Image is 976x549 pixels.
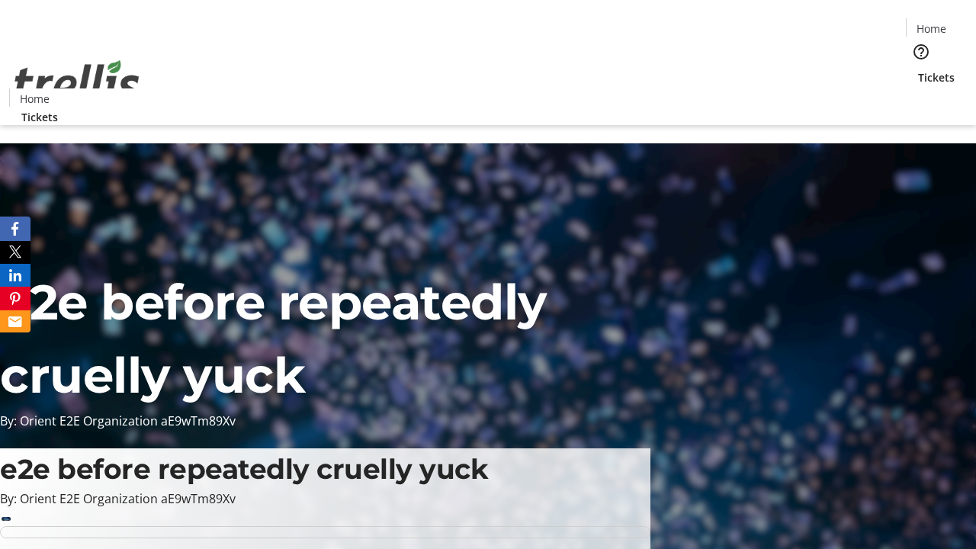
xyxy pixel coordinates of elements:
a: Tickets [906,69,967,85]
button: Help [906,37,936,67]
button: Cart [906,85,936,116]
span: Tickets [918,69,955,85]
a: Home [10,91,59,107]
span: Home [20,91,50,107]
span: Tickets [21,109,58,125]
img: Orient E2E Organization aE9wTm89Xv's Logo [9,43,145,120]
a: Home [907,21,955,37]
a: Tickets [9,109,70,125]
span: Home [917,21,946,37]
